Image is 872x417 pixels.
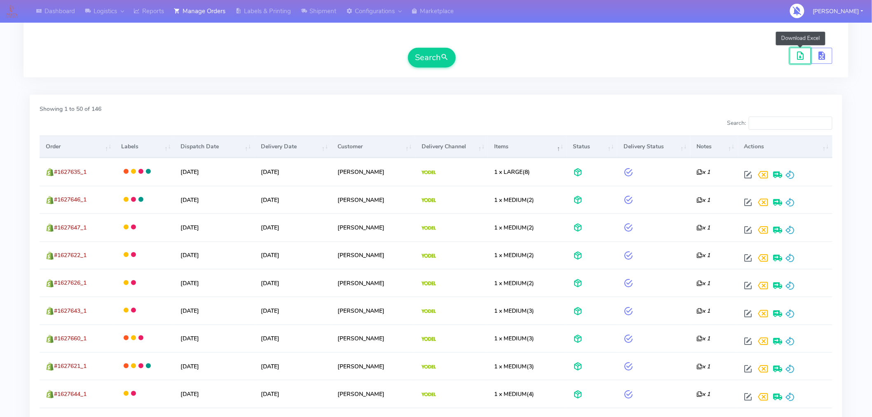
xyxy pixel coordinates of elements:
[46,196,54,204] img: shopify.png
[727,117,832,130] label: Search:
[54,362,87,370] span: #1627621_1
[174,297,255,324] td: [DATE]
[696,168,710,176] i: x 1
[174,380,255,408] td: [DATE]
[408,48,456,68] button: Search
[331,186,415,213] td: [PERSON_NAME]
[495,390,534,398] span: (4)
[331,269,415,297] td: [PERSON_NAME]
[495,168,523,176] span: 1 x LARGE
[331,213,415,241] td: [PERSON_NAME]
[174,241,255,269] td: [DATE]
[696,335,710,342] i: x 1
[696,363,710,370] i: x 1
[40,105,101,113] label: Showing 1 to 50 of 146
[46,390,54,398] img: shopify.png
[331,136,415,158] th: Customer: activate to sort column ascending
[567,136,617,158] th: Status: activate to sort column ascending
[255,325,331,352] td: [DATE]
[495,307,527,315] span: 1 x MEDIUM
[255,380,331,408] td: [DATE]
[696,224,710,232] i: x 1
[46,335,54,343] img: shopify.png
[696,307,710,315] i: x 1
[174,186,255,213] td: [DATE]
[255,269,331,297] td: [DATE]
[495,279,534,287] span: (2)
[495,224,527,232] span: 1 x MEDIUM
[738,136,832,158] th: Actions: activate to sort column ascending
[696,390,710,398] i: x 1
[495,307,534,315] span: (3)
[174,136,255,158] th: Dispatch Date: activate to sort column ascending
[495,196,527,204] span: 1 x MEDIUM
[331,297,415,324] td: [PERSON_NAME]
[495,168,530,176] span: (8)
[54,224,87,232] span: #1627647_1
[422,226,436,230] img: Yodel
[54,196,87,204] span: #1627646_1
[331,325,415,352] td: [PERSON_NAME]
[54,307,87,315] span: #1627643_1
[495,251,534,259] span: (2)
[495,363,534,370] span: (3)
[174,213,255,241] td: [DATE]
[46,252,54,260] img: shopify.png
[331,352,415,380] td: [PERSON_NAME]
[46,224,54,232] img: shopify.png
[488,136,567,158] th: Items: activate to sort column descending
[749,117,832,130] input: Search:
[690,136,738,158] th: Notes: activate to sort column ascending
[422,365,436,369] img: Yodel
[54,335,87,342] span: #1627660_1
[422,171,436,175] img: Yodel
[174,352,255,380] td: [DATE]
[255,241,331,269] td: [DATE]
[422,254,436,258] img: Yodel
[495,390,527,398] span: 1 x MEDIUM
[255,213,331,241] td: [DATE]
[174,269,255,297] td: [DATE]
[495,335,527,342] span: 1 x MEDIUM
[495,196,534,204] span: (2)
[422,393,436,397] img: Yodel
[415,136,488,158] th: Delivery Channel: activate to sort column ascending
[331,241,415,269] td: [PERSON_NAME]
[255,352,331,380] td: [DATE]
[54,251,87,259] span: #1627622_1
[46,307,54,315] img: shopify.png
[255,136,331,158] th: Delivery Date: activate to sort column ascending
[422,309,436,314] img: Yodel
[617,136,690,158] th: Delivery Status: activate to sort column ascending
[696,196,710,204] i: x 1
[46,363,54,371] img: shopify.png
[495,363,527,370] span: 1 x MEDIUM
[115,136,174,158] th: Labels: activate to sort column ascending
[54,279,87,287] span: #1627626_1
[495,335,534,342] span: (3)
[495,224,534,232] span: (2)
[255,186,331,213] td: [DATE]
[54,390,87,398] span: #1627644_1
[422,198,436,202] img: Yodel
[495,279,527,287] span: 1 x MEDIUM
[422,337,436,341] img: Yodel
[255,297,331,324] td: [DATE]
[696,279,710,287] i: x 1
[422,281,436,286] img: Yodel
[331,158,415,185] td: [PERSON_NAME]
[807,3,870,20] button: [PERSON_NAME]
[46,279,54,288] img: shopify.png
[696,251,710,259] i: x 1
[174,158,255,185] td: [DATE]
[54,168,87,176] span: #1627635_1
[331,380,415,408] td: [PERSON_NAME]
[46,168,54,176] img: shopify.png
[174,325,255,352] td: [DATE]
[40,136,115,158] th: Order: activate to sort column ascending
[255,158,331,185] td: [DATE]
[495,251,527,259] span: 1 x MEDIUM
